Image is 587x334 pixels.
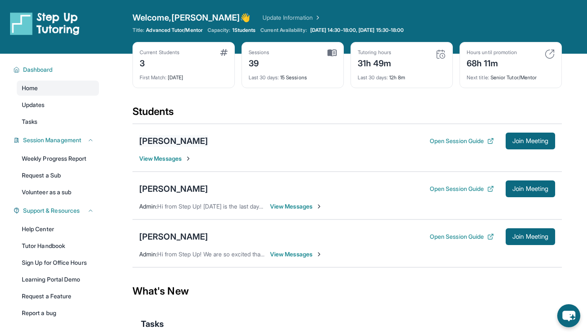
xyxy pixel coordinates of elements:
[17,238,99,253] a: Tutor Handbook
[506,180,555,197] button: Join Meeting
[139,154,192,163] span: View Messages
[132,273,562,310] div: What's New
[22,84,38,92] span: Home
[22,117,37,126] span: Tasks
[17,255,99,270] a: Sign Up for Office Hours
[23,136,81,144] span: Session Management
[467,74,489,81] span: Next title :
[132,105,562,123] div: Students
[316,251,322,258] img: Chevron-Right
[232,27,256,34] span: 1 Students
[512,138,548,144] span: Join Meeting
[139,135,208,147] div: [PERSON_NAME]
[17,222,99,237] a: Help Center
[17,289,99,304] a: Request a Feature
[436,49,446,59] img: card
[358,49,392,56] div: Tutoring hours
[208,27,231,34] span: Capacity:
[430,185,494,193] button: Open Session Guide
[260,27,306,34] span: Current Availability:
[140,49,179,56] div: Current Students
[17,305,99,321] a: Report a bug
[17,185,99,200] a: Volunteer as a sub
[249,69,337,81] div: 15 Sessions
[220,49,228,56] img: card
[309,27,406,34] a: [DATE] 14:30-18:00, [DATE] 15:30-18:00
[20,65,94,74] button: Dashboard
[139,231,208,243] div: [PERSON_NAME]
[10,12,80,35] img: logo
[17,114,99,129] a: Tasks
[467,69,555,81] div: Senior Tutor/Mentor
[22,101,45,109] span: Updates
[20,136,94,144] button: Session Management
[249,74,279,81] span: Last 30 days :
[132,27,144,34] span: Title:
[139,183,208,195] div: [PERSON_NAME]
[358,69,446,81] div: 12h 8m
[327,49,337,57] img: card
[313,13,321,22] img: Chevron Right
[17,81,99,96] a: Home
[467,49,517,56] div: Hours until promotion
[185,155,192,162] img: Chevron-Right
[20,206,94,215] button: Support & Resources
[262,13,321,22] a: Update Information
[358,56,392,69] div: 31h 49m
[141,318,164,330] span: Tasks
[506,133,555,149] button: Join Meeting
[140,56,179,69] div: 3
[140,69,228,81] div: [DATE]
[17,272,99,287] a: Learning Portal Demo
[557,304,580,327] button: chat-button
[430,137,494,145] button: Open Session Guide
[249,56,270,69] div: 39
[139,250,157,258] span: Admin :
[358,74,388,81] span: Last 30 days :
[467,56,517,69] div: 68h 11m
[132,12,251,23] span: Welcome, [PERSON_NAME] 👋
[430,232,494,241] button: Open Session Guide
[17,168,99,183] a: Request a Sub
[310,27,404,34] span: [DATE] 14:30-18:00, [DATE] 15:30-18:00
[249,49,270,56] div: Sessions
[23,206,80,215] span: Support & Resources
[139,203,157,210] span: Admin :
[506,228,555,245] button: Join Meeting
[23,65,53,74] span: Dashboard
[316,203,322,210] img: Chevron-Right
[17,97,99,112] a: Updates
[146,27,202,34] span: Advanced Tutor/Mentor
[512,186,548,191] span: Join Meeting
[270,250,322,258] span: View Messages
[270,202,322,211] span: View Messages
[140,74,166,81] span: First Match :
[545,49,555,59] img: card
[17,151,99,166] a: Weekly Progress Report
[512,234,548,239] span: Join Meeting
